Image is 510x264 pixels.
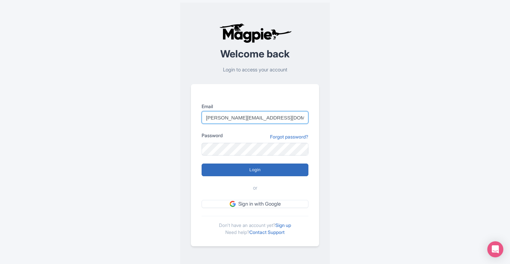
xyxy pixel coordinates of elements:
a: Contact Support [249,229,285,235]
input: Login [202,164,308,176]
p: Login to access your account [191,66,319,74]
h2: Welcome back [191,48,319,59]
label: Password [202,132,223,139]
a: Sign up [275,222,291,228]
a: Sign in with Google [202,200,308,208]
input: you@example.com [202,111,308,124]
div: Open Intercom Messenger [487,241,503,257]
label: Email [202,103,308,110]
img: google.svg [230,201,236,207]
span: or [253,184,257,192]
a: Forgot password? [270,133,308,140]
img: logo-ab69f6fb50320c5b225c76a69d11143b.png [218,23,293,43]
div: Don't have an account yet? Need help? [202,216,308,236]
